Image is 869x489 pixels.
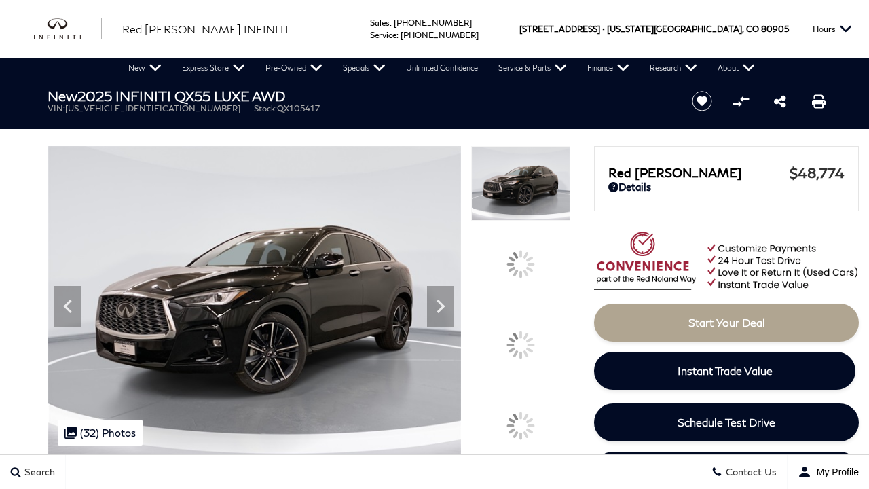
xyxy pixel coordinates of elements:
span: QX105417 [277,103,320,113]
img: New 2025 BLACK OBSIDIAN INFINITI LUXE AWD image 1 [48,146,461,456]
a: Red [PERSON_NAME] $48,774 [608,164,845,181]
a: Schedule Test Drive [594,403,859,441]
span: Contact Us [722,467,777,478]
span: My Profile [811,467,859,477]
a: Print this New 2025 INFINITI QX55 LUXE AWD [812,93,826,109]
a: Research [640,58,707,78]
button: user-profile-menu [788,455,869,489]
span: $48,774 [790,164,845,181]
a: New [118,58,172,78]
a: Instant Trade Value [594,352,855,390]
span: Instant Trade Value [678,364,773,377]
a: Start Your Deal [594,304,859,342]
span: Stock: [254,103,277,113]
img: INFINITI [34,18,102,40]
a: Pre-Owned [255,58,333,78]
span: Sales [370,18,390,28]
span: Service [370,30,396,40]
button: Compare vehicle [731,91,751,111]
span: [US_VEHICLE_IDENTIFICATION_NUMBER] [65,103,240,113]
button: Save vehicle [687,90,717,112]
a: Red [PERSON_NAME] INFINITI [122,21,289,37]
a: Express Store [172,58,255,78]
div: (32) Photos [58,420,143,446]
a: Finance [577,58,640,78]
span: VIN: [48,103,65,113]
a: Details [608,181,845,193]
span: Search [21,467,55,478]
a: About [707,58,765,78]
a: Specials [333,58,396,78]
a: infiniti [34,18,102,40]
h1: 2025 INFINITI QX55 LUXE AWD [48,88,669,103]
a: [PHONE_NUMBER] [394,18,472,28]
img: New 2025 BLACK OBSIDIAN INFINITI LUXE AWD image 1 [471,146,570,221]
nav: Main Navigation [118,58,765,78]
span: : [390,18,392,28]
span: Start Your Deal [688,316,765,329]
a: Unlimited Confidence [396,58,488,78]
span: : [396,30,399,40]
span: Red [PERSON_NAME] INFINITI [122,22,289,35]
a: [STREET_ADDRESS] • [US_STATE][GEOGRAPHIC_DATA], CO 80905 [519,24,789,34]
a: [PHONE_NUMBER] [401,30,479,40]
span: Red [PERSON_NAME] [608,165,790,180]
span: Schedule Test Drive [678,416,775,429]
a: Share this New 2025 INFINITI QX55 LUXE AWD [774,93,786,109]
strong: New [48,88,77,104]
a: Service & Parts [488,58,577,78]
